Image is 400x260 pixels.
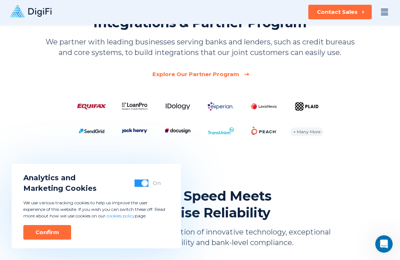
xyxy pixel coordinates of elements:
button: Contact Sales [308,5,372,19]
div: On [153,180,161,187]
span: Analytics and [23,173,97,183]
div: + Many More [290,127,323,136]
iframe: Intercom live chat [375,235,393,253]
p: We partner with leading businesses serving banks and lenders, such as credit bureaus and core sys... [42,37,359,58]
div: Contact Sales [317,8,358,16]
p: We use various tracking cookies to help us improve the user experience of this website. If you wi... [23,200,169,219]
div: Confirm [35,229,59,236]
a: Explore Our Partner Program [152,70,248,79]
p: DigiFi offers a unique combination of innovative technology, exceptional support, high availabili... [54,227,346,248]
button: Confirm [23,225,71,240]
a: cookies policy [106,213,135,218]
span: Marketing Cookies [23,183,97,194]
h2: Startup Speed Meets Enterprise Reliability [94,188,306,221]
div: Explore Our Partner Program [152,70,239,79]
